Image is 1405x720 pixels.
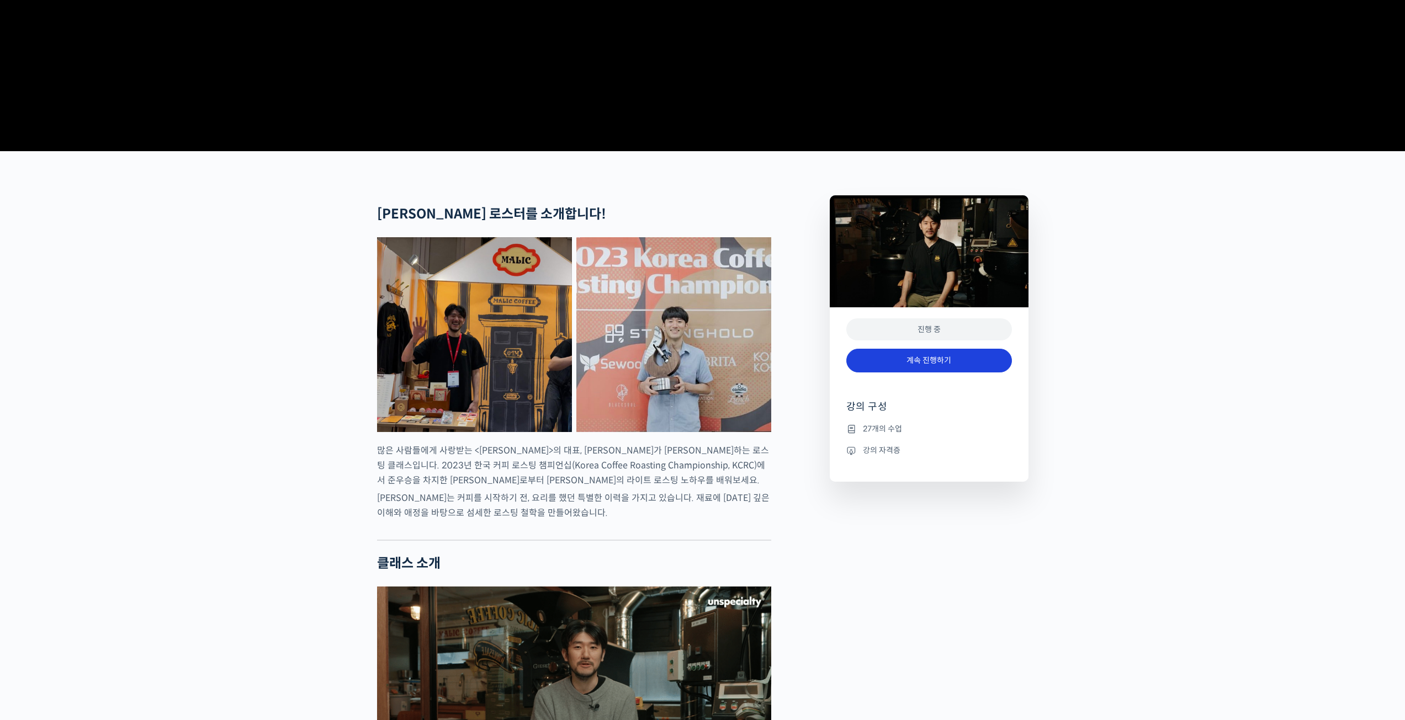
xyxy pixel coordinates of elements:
[35,366,41,375] span: 홈
[846,400,1012,422] h4: 강의 구성
[377,556,771,572] h2: 클래스 소개
[377,206,606,222] strong: [PERSON_NAME] 로스터를 소개합니다!
[101,367,114,376] span: 대화
[846,444,1012,457] li: 강의 자격증
[846,318,1012,341] div: 진행 중
[377,490,771,520] p: [PERSON_NAME]는 커피를 시작하기 전, 요리를 했던 특별한 이력을 가지고 있습니다. 재료에 [DATE] 깊은 이해와 애정을 바탕으로 섬세한 로스팅 철학을 만들어왔습니다.
[846,349,1012,372] a: 계속 진행하기
[3,350,73,377] a: 홈
[142,350,212,377] a: 설정
[846,422,1012,435] li: 27개의 수업
[377,443,771,488] p: 많은 사람들에게 사랑받는 <[PERSON_NAME]>의 대표, [PERSON_NAME]가 [PERSON_NAME]하는 로스팅 클래스입니다. 2023년 한국 커피 로스팅 챔피언...
[73,350,142,377] a: 대화
[171,366,184,375] span: 설정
